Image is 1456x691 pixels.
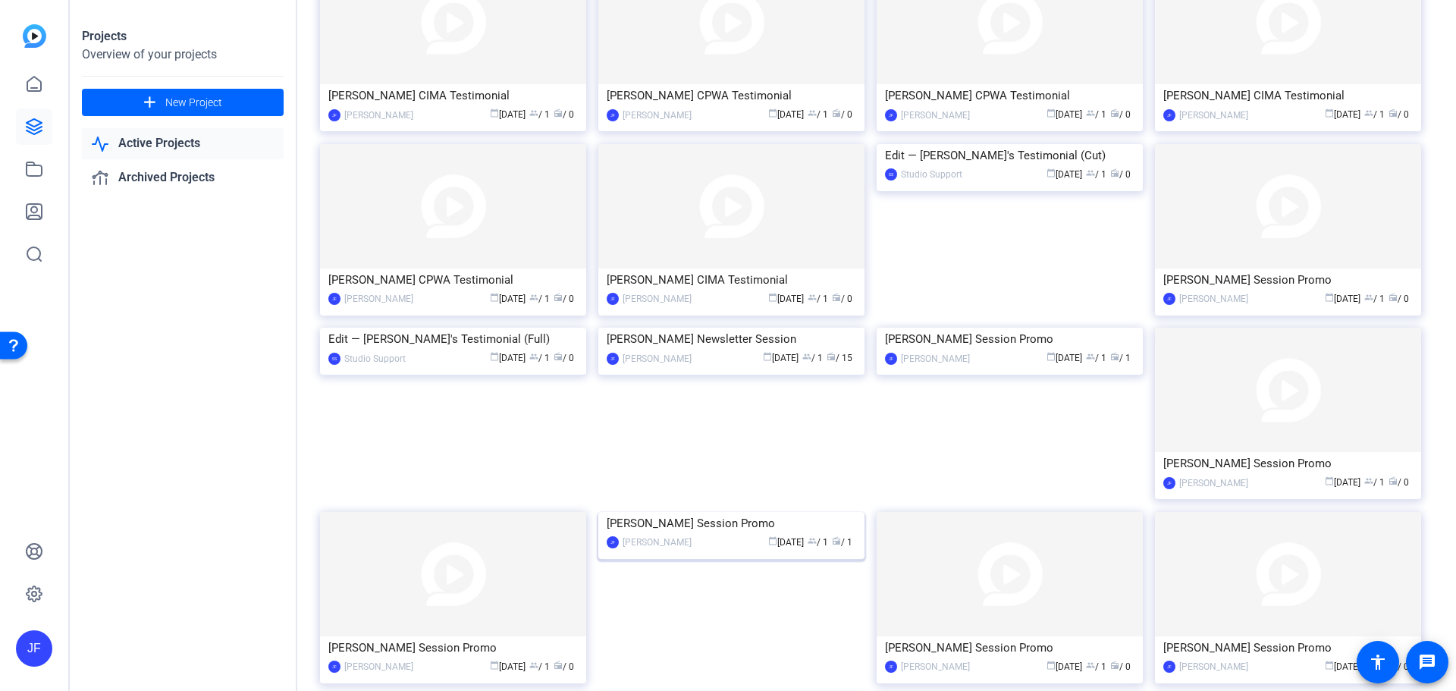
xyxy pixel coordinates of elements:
span: calendar_today [1325,661,1334,670]
div: JF [1163,477,1175,489]
span: group [1086,352,1095,361]
div: Projects [82,27,284,46]
div: Studio Support [901,167,962,182]
span: [DATE] [1325,109,1360,120]
span: / 1 [832,537,852,548]
span: [DATE] [1325,477,1360,488]
span: calendar_today [1325,476,1334,485]
span: calendar_today [1325,108,1334,118]
span: / 1 [1086,661,1106,672]
span: / 0 [554,109,574,120]
div: [PERSON_NAME] [1179,291,1248,306]
span: radio [554,108,563,118]
div: JF [885,353,897,365]
span: group [1086,108,1095,118]
span: calendar_today [1046,168,1056,177]
span: / 1 [808,537,828,548]
span: radio [554,352,563,361]
span: / 0 [554,353,574,363]
span: group [1364,108,1373,118]
span: [DATE] [490,109,526,120]
div: JF [1163,109,1175,121]
span: [DATE] [490,353,526,363]
div: [PERSON_NAME] Session Promo [885,328,1134,350]
span: group [529,352,538,361]
span: [DATE] [768,537,804,548]
div: [PERSON_NAME] [623,291,692,306]
span: radio [1389,108,1398,118]
span: calendar_today [763,352,772,361]
span: radio [1389,476,1398,485]
span: radio [554,293,563,302]
span: calendar_today [1046,661,1056,670]
span: calendar_today [768,293,777,302]
div: Edit — [PERSON_NAME]'s Testimonial (Cut) [885,144,1134,167]
span: / 1 [529,294,550,304]
span: New Project [165,95,222,111]
mat-icon: add [140,93,159,112]
div: JF [1163,661,1175,673]
div: JF [607,109,619,121]
div: [PERSON_NAME] Session Promo [885,636,1134,659]
a: Active Projects [82,128,284,159]
div: [PERSON_NAME] [623,108,692,123]
span: group [529,293,538,302]
div: [PERSON_NAME] Session Promo [1163,269,1413,291]
span: / 0 [554,294,574,304]
span: / 0 [554,661,574,672]
div: JF [1163,293,1175,305]
span: [DATE] [768,294,804,304]
span: radio [832,293,841,302]
div: [PERSON_NAME] Newsletter Session [607,328,856,350]
span: / 1 [1110,353,1131,363]
span: / 0 [1110,109,1131,120]
span: / 0 [1389,477,1409,488]
span: group [808,293,817,302]
span: calendar_today [490,352,499,361]
span: calendar_today [1046,352,1056,361]
span: calendar_today [490,661,499,670]
span: / 1 [1086,353,1106,363]
div: [PERSON_NAME] [344,659,413,674]
span: / 1 [808,109,828,120]
span: [DATE] [490,294,526,304]
span: [DATE] [1046,109,1082,120]
span: group [808,536,817,545]
span: / 0 [1110,661,1131,672]
span: radio [554,661,563,670]
span: / 1 [529,109,550,120]
span: radio [1110,108,1119,118]
mat-icon: accessibility [1369,653,1387,671]
div: [PERSON_NAME] Session Promo [1163,636,1413,659]
button: New Project [82,89,284,116]
div: [PERSON_NAME] CPWA Testimonial [607,84,856,107]
span: group [1364,293,1373,302]
span: / 0 [1389,109,1409,120]
span: [DATE] [1046,169,1082,180]
div: JF [328,661,340,673]
div: [PERSON_NAME] [901,351,970,366]
div: [PERSON_NAME] Session Promo [607,512,856,535]
span: / 0 [832,294,852,304]
span: / 1 [808,294,828,304]
div: JF [885,661,897,673]
span: group [529,108,538,118]
span: radio [1110,661,1119,670]
span: / 1 [529,661,550,672]
span: / 0 [832,109,852,120]
a: Archived Projects [82,162,284,193]
span: radio [1110,168,1119,177]
span: calendar_today [768,536,777,545]
span: / 1 [1364,109,1385,120]
mat-icon: message [1418,653,1436,671]
div: JF [607,293,619,305]
span: calendar_today [490,293,499,302]
span: / 1 [1086,169,1106,180]
div: [PERSON_NAME] [344,291,413,306]
div: Edit — [PERSON_NAME]'s Testimonial (Full) [328,328,578,350]
div: JF [885,109,897,121]
span: calendar_today [768,108,777,118]
div: [PERSON_NAME] [901,108,970,123]
span: / 1 [529,353,550,363]
span: radio [827,352,836,361]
